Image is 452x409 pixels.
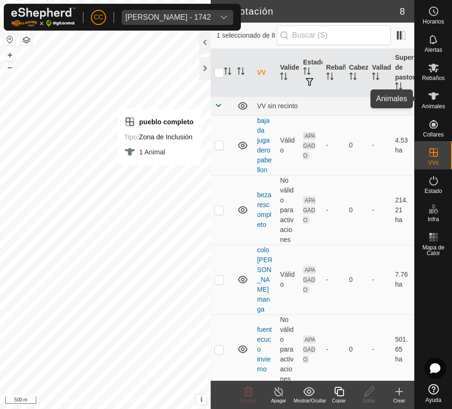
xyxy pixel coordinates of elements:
[303,266,315,294] span: APAGADO
[345,314,369,384] td: 0
[345,175,369,245] td: 0
[422,104,445,109] span: Animales
[384,397,414,404] div: Crear
[400,4,405,18] span: 8
[276,245,299,314] td: Válido
[257,246,272,313] a: colo [PERSON_NAME] manga
[21,34,32,46] button: Capas del Mapa
[216,31,276,40] span: 1 seleccionado de 8
[324,397,354,404] div: Copiar
[372,74,379,81] p-sorticon: Activar para ordenar
[428,160,438,166] span: VVs
[391,115,414,175] td: 4.53 ha
[368,175,391,245] td: -
[200,395,202,403] span: i
[423,19,444,24] span: Horarios
[422,75,444,81] span: Rebaños
[4,34,16,45] button: Restablecer Mapa
[391,314,414,384] td: 501.65 ha
[125,14,211,21] div: [PERSON_NAME] - 1742
[257,326,271,373] a: fuentecuco invierno
[326,205,342,215] div: -
[391,49,414,97] th: Superficie de pastoreo
[423,132,444,137] span: Collares
[196,394,206,405] button: i
[257,102,411,110] div: VV sin recinto
[322,49,345,97] th: Rebaño
[426,397,442,403] span: Ayuda
[57,397,111,405] a: Política de Privacidad
[368,49,391,97] th: Vallado
[257,117,271,174] a: bajada jugadero pabellon
[124,116,193,128] div: pueblo completo
[257,191,271,228] a: bezarescompleto
[345,49,369,97] th: Cabezas
[368,314,391,384] td: -
[263,397,294,404] div: Apagar
[123,397,154,405] a: Contáctenos
[124,131,193,143] div: Zona de Inclusión
[303,132,315,160] span: APAGADO
[277,25,391,45] input: Buscar (S)
[280,74,288,81] p-sorticon: Activar para ordenar
[354,397,384,404] div: Editar
[391,245,414,314] td: 7.76 ha
[395,84,403,91] p-sorticon: Activar para ordenar
[303,69,311,76] p-sorticon: Activar para ordenar
[276,49,299,97] th: Validez
[345,115,369,175] td: 0
[224,69,231,76] p-sorticon: Activar para ordenar
[349,74,357,81] p-sorticon: Activar para ordenar
[276,175,299,245] td: No válido para activaciones
[124,133,139,141] label: Tipo:
[122,10,214,25] span: Cristian Ceniceros Roman - 1742
[391,175,414,245] td: 214.21 ha
[326,140,342,150] div: -
[214,10,233,25] div: dropdown trigger
[216,6,399,17] h2: En Rotación
[326,345,342,354] div: -
[326,74,334,81] p-sorticon: Activar para ordenar
[124,146,193,158] div: 1 Animal
[345,245,369,314] td: 0
[11,8,75,27] img: Logo Gallagher
[276,314,299,384] td: No válido para activaciones
[368,115,391,175] td: -
[303,336,315,363] span: APAGADO
[4,62,16,73] button: –
[368,245,391,314] td: -
[276,115,299,175] td: Válido
[427,217,439,222] span: Infra
[237,69,245,76] p-sorticon: Activar para ordenar
[415,380,452,407] a: Ayuda
[240,398,257,403] span: Eliminar
[94,12,103,22] span: CC
[299,49,322,97] th: Estado
[294,397,324,404] div: Mostrar/Ocultar
[253,49,276,97] th: VV
[303,196,315,224] span: APAGADO
[417,245,450,256] span: Mapa de Calor
[326,275,342,285] div: -
[425,47,442,53] span: Alertas
[425,188,442,194] span: Estado
[4,49,16,61] button: +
